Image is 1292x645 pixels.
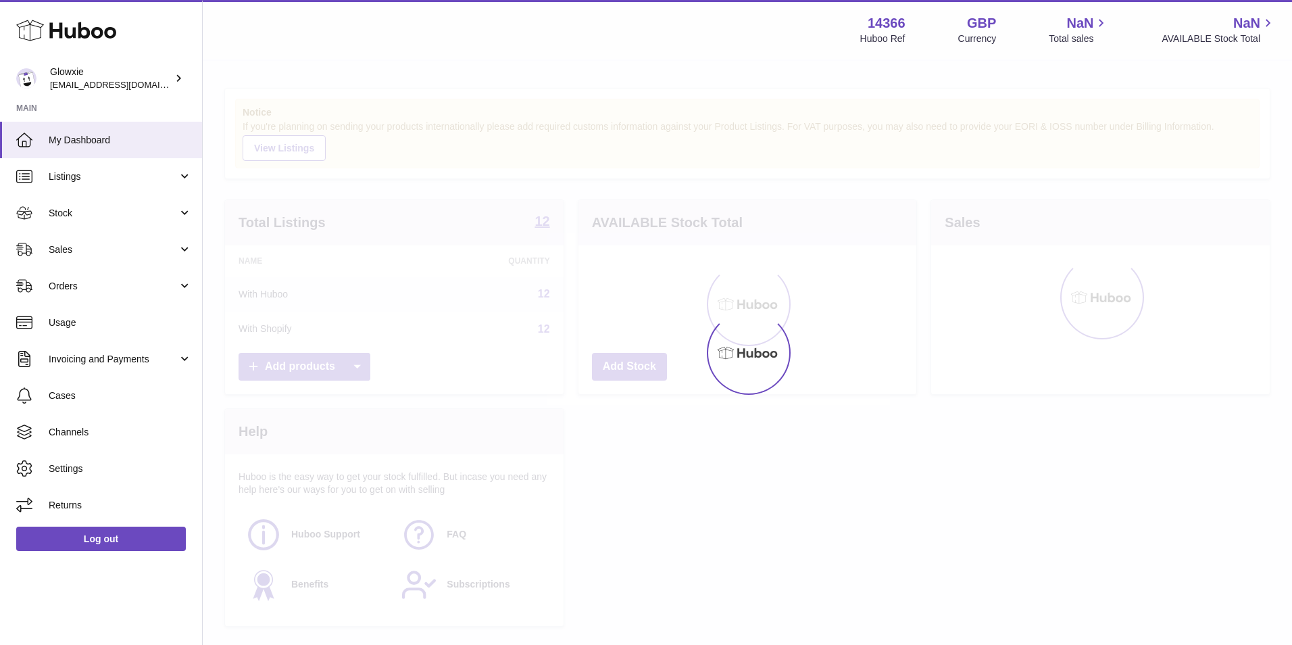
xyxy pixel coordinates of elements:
span: My Dashboard [49,134,192,147]
span: Orders [49,280,178,293]
strong: 14366 [868,14,905,32]
a: NaN AVAILABLE Stock Total [1162,14,1276,45]
div: Glowxie [50,66,172,91]
span: Cases [49,389,192,402]
a: Log out [16,527,186,551]
span: Returns [49,499,192,512]
span: Channels [49,426,192,439]
span: AVAILABLE Stock Total [1162,32,1276,45]
div: Huboo Ref [860,32,905,45]
img: internalAdmin-14366@internal.huboo.com [16,68,36,89]
span: NaN [1233,14,1260,32]
a: NaN Total sales [1049,14,1109,45]
span: Usage [49,316,192,329]
span: [EMAIL_ADDRESS][DOMAIN_NAME] [50,79,199,90]
span: Listings [49,170,178,183]
span: Invoicing and Payments [49,353,178,366]
div: Currency [958,32,997,45]
span: NaN [1066,14,1093,32]
span: Total sales [1049,32,1109,45]
span: Sales [49,243,178,256]
span: Settings [49,462,192,475]
strong: GBP [967,14,996,32]
span: Stock [49,207,178,220]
